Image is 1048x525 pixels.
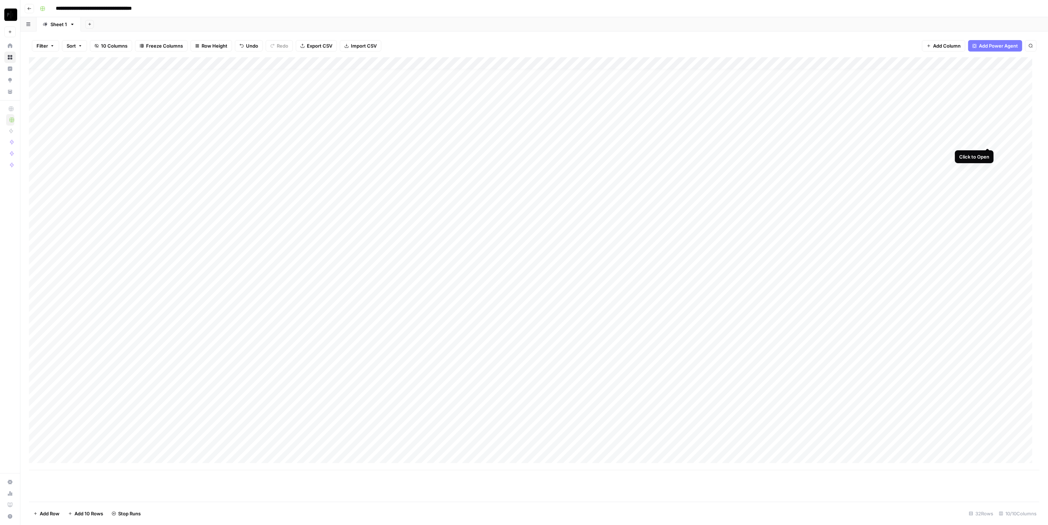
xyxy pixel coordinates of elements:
[32,40,59,52] button: Filter
[4,63,16,74] a: Insights
[968,40,1022,52] button: Add Power Agent
[4,476,16,488] a: Settings
[4,8,17,21] img: External Partners Logo
[922,40,965,52] button: Add Column
[4,488,16,499] a: Usage
[40,510,59,517] span: Add Row
[979,42,1018,49] span: Add Power Agent
[118,510,141,517] span: Stop Runs
[307,42,332,49] span: Export CSV
[90,40,132,52] button: 10 Columns
[933,42,961,49] span: Add Column
[37,42,48,49] span: Filter
[146,42,183,49] span: Freeze Columns
[296,40,337,52] button: Export CSV
[4,86,16,97] a: Your Data
[277,42,288,49] span: Redo
[67,42,76,49] span: Sort
[4,511,16,522] button: Help + Support
[246,42,258,49] span: Undo
[235,40,263,52] button: Undo
[107,508,145,519] button: Stop Runs
[4,74,16,86] a: Opportunities
[959,153,989,160] div: Click to Open
[266,40,293,52] button: Redo
[4,499,16,511] a: Learning Hub
[966,508,996,519] div: 32 Rows
[4,52,16,63] a: Browse
[4,6,16,24] button: Workspace: External Partners
[202,42,227,49] span: Row Height
[50,21,67,28] div: Sheet 1
[190,40,232,52] button: Row Height
[351,42,377,49] span: Import CSV
[37,17,81,31] a: Sheet 1
[996,508,1039,519] div: 10/10 Columns
[4,40,16,52] a: Home
[101,42,127,49] span: 10 Columns
[29,508,64,519] button: Add Row
[135,40,188,52] button: Freeze Columns
[74,510,103,517] span: Add 10 Rows
[62,40,87,52] button: Sort
[64,508,107,519] button: Add 10 Rows
[340,40,381,52] button: Import CSV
